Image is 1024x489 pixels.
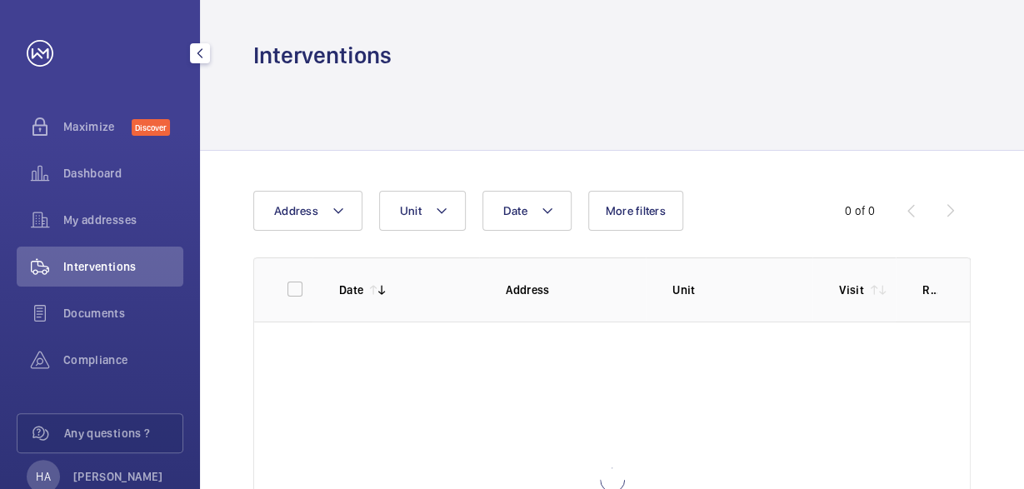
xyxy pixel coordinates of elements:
[63,118,132,135] span: Maximize
[400,204,422,217] span: Unit
[845,202,875,219] div: 0 of 0
[63,212,183,228] span: My addresses
[64,425,182,442] span: Any questions ?
[482,191,572,231] button: Date
[132,119,170,136] span: Discover
[503,204,527,217] span: Date
[63,352,183,368] span: Compliance
[274,204,318,217] span: Address
[922,282,937,298] p: Report
[36,468,50,485] p: HA
[73,468,163,485] p: [PERSON_NAME]
[63,258,183,275] span: Interventions
[253,191,362,231] button: Address
[506,282,646,298] p: Address
[253,40,392,71] h1: Interventions
[606,204,666,217] span: More filters
[839,282,864,298] p: Visit
[63,305,183,322] span: Documents
[339,282,363,298] p: Date
[63,165,183,182] span: Dashboard
[379,191,466,231] button: Unit
[588,191,683,231] button: More filters
[672,282,812,298] p: Unit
